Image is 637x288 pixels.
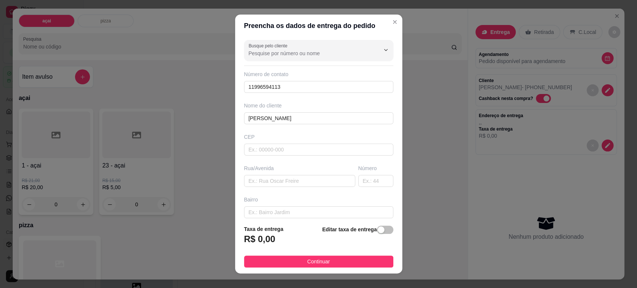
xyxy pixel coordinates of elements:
input: Busque pelo cliente [249,50,368,57]
input: Ex.: Bairro Jardim [244,206,393,218]
div: Número [358,165,393,172]
input: Ex.: Rua Oscar Freire [244,175,355,187]
h3: R$ 0,00 [244,233,275,245]
strong: Editar taxa de entrega [322,226,377,232]
button: Show suggestions [380,44,392,56]
div: CEP [244,133,393,141]
div: Bairro [244,196,393,203]
div: Nome do cliente [244,102,393,109]
button: Close [389,16,401,28]
label: Busque pelo cliente [249,43,290,49]
header: Preencha os dados de entrega do pedido [235,15,402,37]
input: Ex.: 00000-000 [244,144,393,156]
button: Continuar [244,256,393,267]
div: Número de contato [244,71,393,78]
strong: Taxa de entrega [244,226,284,232]
input: Ex.: João da Silva [244,112,393,124]
span: Continuar [307,257,330,266]
div: Rua/Avenida [244,165,355,172]
input: Ex.: 44 [358,175,393,187]
input: Ex.: (11) 9 8888-9999 [244,81,393,93]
